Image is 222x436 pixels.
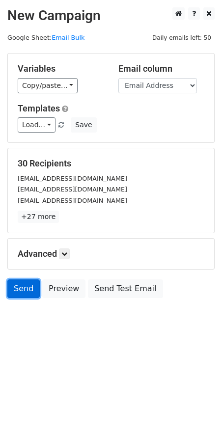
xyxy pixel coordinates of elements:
[18,211,59,223] a: +27 more
[118,63,204,74] h5: Email column
[149,32,215,43] span: Daily emails left: 50
[42,279,85,298] a: Preview
[18,78,78,93] a: Copy/paste...
[18,248,204,259] h5: Advanced
[7,7,215,24] h2: New Campaign
[7,279,40,298] a: Send
[88,279,163,298] a: Send Test Email
[149,34,215,41] a: Daily emails left: 50
[18,175,127,182] small: [EMAIL_ADDRESS][DOMAIN_NAME]
[173,389,222,436] iframe: Chat Widget
[18,63,104,74] h5: Variables
[71,117,96,133] button: Save
[18,103,60,113] a: Templates
[52,34,84,41] a: Email Bulk
[18,158,204,169] h5: 30 Recipients
[18,197,127,204] small: [EMAIL_ADDRESS][DOMAIN_NAME]
[18,186,127,193] small: [EMAIL_ADDRESS][DOMAIN_NAME]
[7,34,84,41] small: Google Sheet:
[18,117,55,133] a: Load...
